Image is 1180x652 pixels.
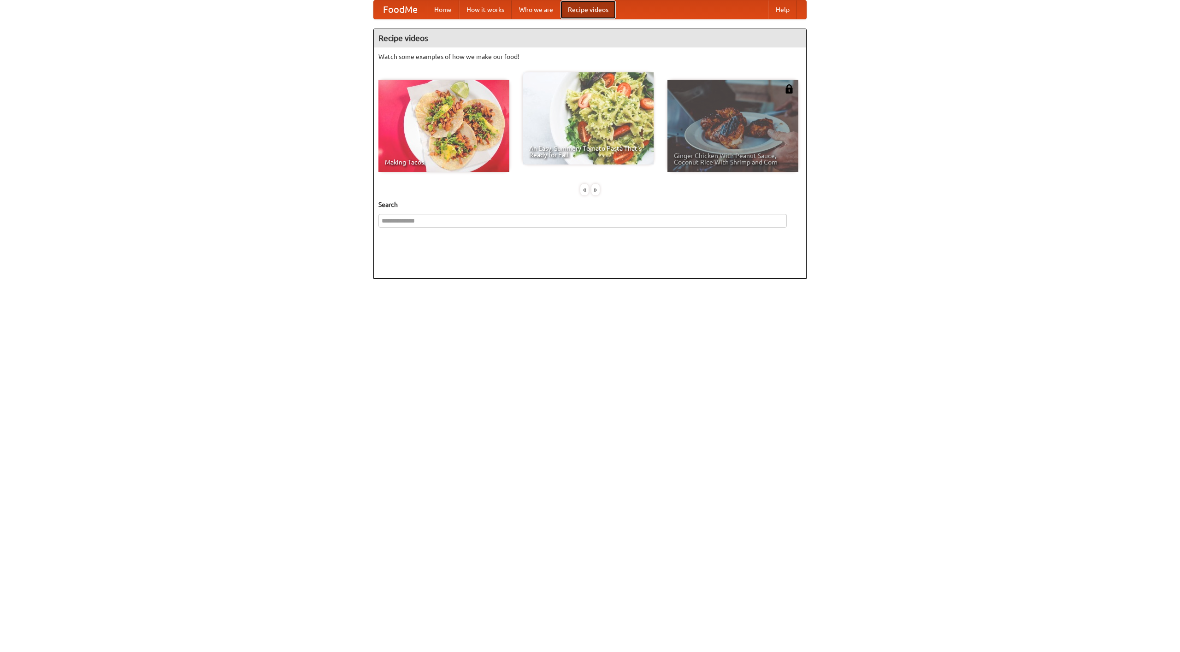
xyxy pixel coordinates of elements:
span: An Easy, Summery Tomato Pasta That's Ready for Fall [529,145,647,158]
a: How it works [459,0,512,19]
p: Watch some examples of how we make our food! [378,52,802,61]
a: An Easy, Summery Tomato Pasta That's Ready for Fall [523,72,654,164]
div: » [591,184,600,195]
a: FoodMe [374,0,427,19]
span: Making Tacos [385,159,503,165]
a: Recipe videos [560,0,616,19]
a: Making Tacos [378,80,509,172]
a: Home [427,0,459,19]
a: Help [768,0,797,19]
a: Who we are [512,0,560,19]
div: « [580,184,589,195]
h5: Search [378,200,802,209]
img: 483408.png [785,84,794,94]
h4: Recipe videos [374,29,806,47]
